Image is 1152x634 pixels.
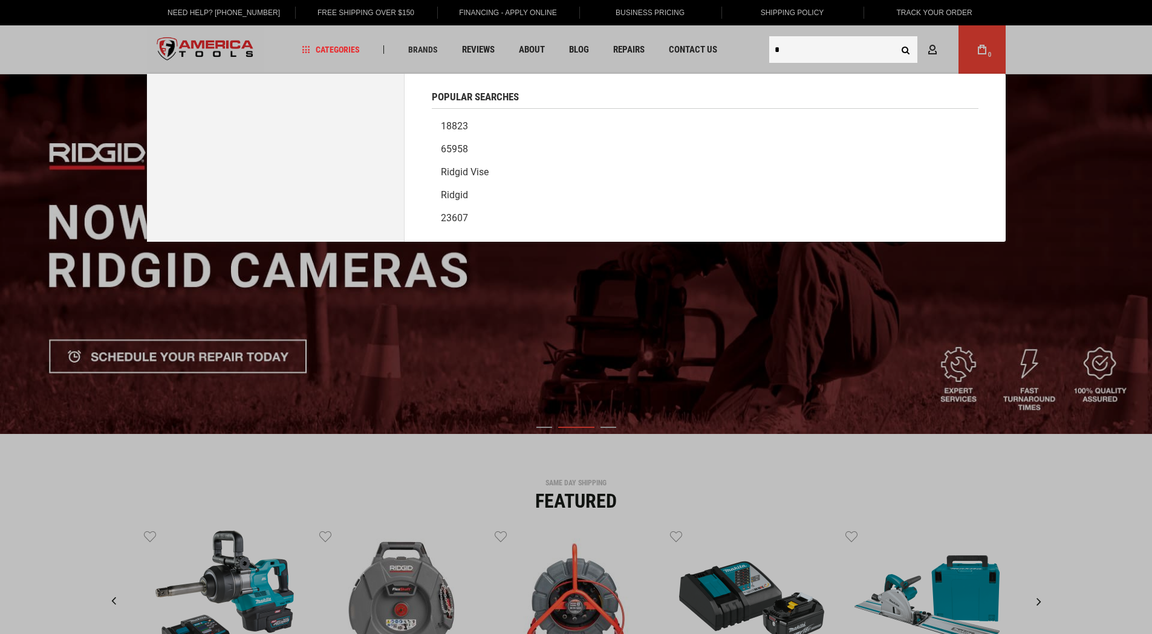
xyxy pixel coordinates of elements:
span: Categories [302,45,360,54]
a: Categories [296,42,365,58]
a: 23607 [432,207,978,230]
a: 18823 [432,115,978,138]
a: Ridgid vise [432,161,978,184]
span: Popular Searches [432,92,519,102]
span: Brands [408,45,438,54]
a: Brands [403,42,443,58]
a: Ridgid [432,184,978,207]
a: 65958 [432,138,978,161]
button: Search [894,38,917,61]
